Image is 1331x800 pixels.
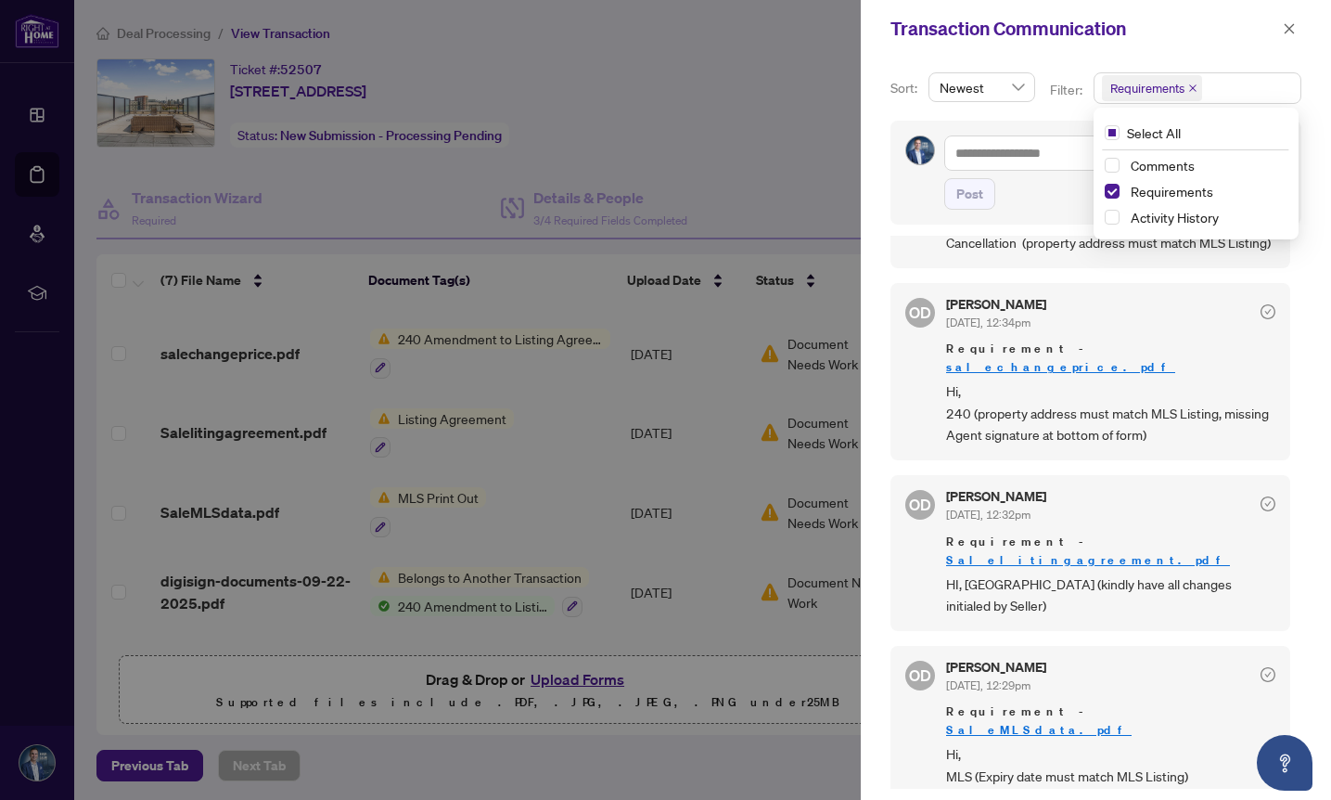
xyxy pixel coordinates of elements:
[1257,735,1312,791] button: Open asap
[1120,123,1188,143] span: Select All
[1110,79,1184,97] span: Requirements
[946,678,1030,692] span: [DATE], 12:29pm
[946,340,1275,377] span: Requirement -
[1131,183,1213,200] span: Requirements
[1123,206,1287,228] span: Activity History
[1261,304,1275,319] span: check-circle
[946,508,1030,522] span: [DATE], 12:32pm
[946,298,1046,311] h5: [PERSON_NAME]
[1105,210,1120,225] span: Select Activity History
[946,490,1046,503] h5: [PERSON_NAME]
[946,552,1230,568] a: Salelitingagreement.pdf
[890,78,921,98] p: Sort:
[1123,154,1287,176] span: Comments
[1050,80,1085,100] p: Filter:
[946,359,1175,375] a: salechangeprice.pdf
[946,722,1132,738] a: SaleMLSdata.pdf
[906,136,934,164] img: Profile Icon
[909,664,931,688] span: OD
[946,574,1275,617] span: HI, [GEOGRAPHIC_DATA] (kindly have all changes initialed by Seller)
[1283,22,1296,35] span: close
[946,703,1275,740] span: Requirement -
[1131,157,1195,174] span: Comments
[944,178,995,210] button: Post
[1105,158,1120,173] span: Select Comments
[946,661,1046,674] h5: [PERSON_NAME]
[1261,667,1275,682] span: check-circle
[1105,184,1120,199] span: Select Requirements
[946,743,1275,787] span: Hi, MLS (Expiry date must match MLS Listing)
[909,493,931,517] span: OD
[890,15,1277,43] div: Transaction Communication
[946,533,1275,570] span: Requirement -
[940,73,1024,101] span: Newest
[1102,75,1202,101] span: Requirements
[1131,209,1219,226] span: Activity History
[1123,180,1287,202] span: Requirements
[909,301,931,325] span: OD
[946,381,1275,445] span: Hi, 240 (property address must match MLS Listing, missing Agent signature at bottom of form)
[1188,84,1197,93] span: close
[946,316,1030,329] span: [DATE], 12:34pm
[1261,497,1275,511] span: check-circle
